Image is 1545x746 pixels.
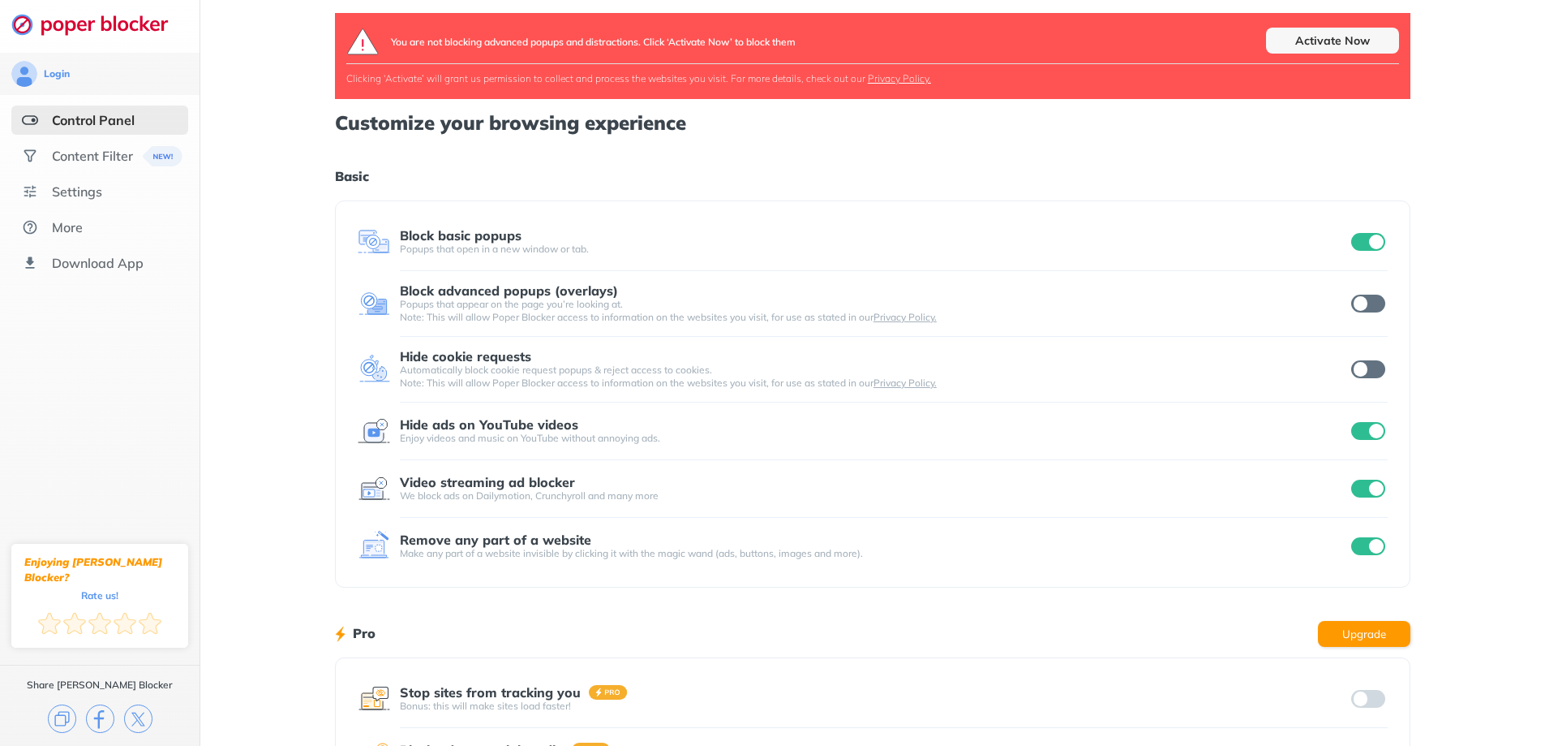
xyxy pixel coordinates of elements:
img: features-selected.svg [22,112,38,128]
div: Control Panel [52,112,135,128]
div: Block advanced popups (overlays) [400,283,618,298]
div: Settings [52,183,102,200]
img: about.svg [22,219,38,235]
img: copy.svg [48,705,76,733]
div: Download App [52,255,144,271]
img: settings.svg [22,183,38,200]
img: download-app.svg [22,255,38,271]
img: feature icon [358,226,390,258]
div: Hide ads on YouTube videos [400,417,578,432]
div: Automatically block cookie request popups & reject access to cookies. Note: This will allow Poper... [400,364,1349,390]
h1: Basic [335,166,1410,187]
div: Content Filter [52,148,133,164]
div: More [52,219,83,235]
img: feature icon [358,415,390,447]
a: Privacy Policy. [868,72,931,84]
div: Remove any part of a website [400,533,591,547]
h1: Customize your browsing experience [335,112,1410,133]
img: feature icon [358,472,390,505]
div: Stop sites from tracking you [400,685,581,700]
img: feature icon [358,353,390,386]
div: Block basic popups [400,228,521,243]
div: Popups that appear on the page you’re looking at. Note: This will allow Poper Blocker access to i... [400,298,1349,324]
div: Enjoying [PERSON_NAME] Blocker? [24,554,175,585]
img: avatar.svg [11,61,37,87]
div: Activate Now [1266,28,1399,54]
div: Share [PERSON_NAME] Blocker [27,679,173,692]
div: Clicking ‘Activate’ will grant us permission to collect and process the websites you visit. For m... [346,72,1399,84]
div: Bonus: this will make sites load faster! [400,700,1349,713]
a: Privacy Policy. [873,311,937,323]
div: Make any part of a website invisible by clicking it with the magic wand (ads, buttons, images and... [400,547,1349,560]
img: feature icon [358,287,390,320]
img: x.svg [124,705,152,733]
img: menuBanner.svg [143,146,182,166]
img: facebook.svg [86,705,114,733]
div: We block ads on Dailymotion, Crunchyroll and many more [400,489,1349,502]
img: logo-webpage.svg [11,13,186,36]
img: lighting bolt [335,624,345,644]
img: logo [346,28,380,55]
div: Popups that open in a new window or tab. [400,243,1349,256]
button: Upgrade [1318,621,1410,647]
div: Video streaming ad blocker [400,475,575,489]
img: pro-badge.svg [589,685,628,700]
div: Rate us! [81,592,118,599]
img: social.svg [22,148,38,164]
div: Login [44,67,70,80]
div: Enjoy videos and music on YouTube without annoying ads. [400,432,1349,445]
a: Privacy Policy. [873,377,937,389]
img: feature icon [358,683,390,715]
div: Hide cookie requests [400,349,531,364]
div: You are not blocking advanced popups and distractions. Click ‘Activate Now’ to block them [391,28,796,55]
img: feature icon [358,530,390,563]
h1: Pro [353,623,376,644]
